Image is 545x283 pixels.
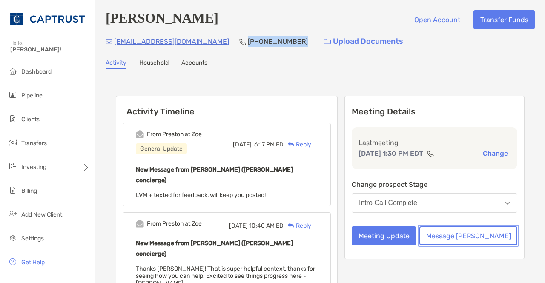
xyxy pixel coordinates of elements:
button: Change [480,149,511,158]
p: Meeting Details [352,106,517,117]
button: Open Account [407,10,467,29]
img: investing icon [8,161,18,172]
img: Open dropdown arrow [505,202,510,205]
img: clients icon [8,114,18,124]
a: Household [139,59,169,69]
img: add_new_client icon [8,209,18,219]
div: Reply [284,140,311,149]
b: New Message from [PERSON_NAME] ([PERSON_NAME] concierge) [136,166,293,184]
h4: [PERSON_NAME] [106,10,218,29]
span: [PERSON_NAME]! [10,46,90,53]
span: 10:40 AM ED [249,222,284,229]
span: [DATE], [233,141,253,148]
span: Transfers [21,140,47,147]
a: Accounts [181,59,207,69]
img: button icon [324,39,331,45]
button: Intro Call Complete [352,193,517,213]
img: transfers icon [8,137,18,148]
h6: Activity Timeline [116,96,337,117]
div: General Update [136,143,187,154]
span: 6:17 PM ED [254,141,284,148]
p: Last meeting [359,137,511,148]
button: Meeting Update [352,226,416,245]
p: [DATE] 1:30 PM EDT [359,148,423,159]
button: Transfer Funds [473,10,535,29]
img: Reply icon [288,223,294,229]
div: From Preston at Zoe [147,131,202,138]
a: Upload Documents [318,32,409,51]
span: [DATE] [229,222,248,229]
span: Clients [21,116,40,123]
span: Add New Client [21,211,62,218]
img: Reply icon [288,142,294,147]
img: get-help icon [8,257,18,267]
img: communication type [427,150,434,157]
img: Phone Icon [239,38,246,45]
span: Pipeline [21,92,43,99]
img: Email Icon [106,39,112,44]
span: LVM + texted for feedback, will keep you posted! [136,192,266,199]
img: billing icon [8,185,18,195]
img: Event icon [136,220,144,228]
div: Intro Call Complete [359,199,417,207]
img: dashboard icon [8,66,18,76]
img: CAPTRUST Logo [10,3,85,34]
img: Event icon [136,130,144,138]
img: settings icon [8,233,18,243]
span: Billing [21,187,37,194]
span: Get Help [21,259,45,266]
button: Message [PERSON_NAME] [419,226,517,245]
p: Change prospect Stage [352,179,517,190]
span: Investing [21,163,46,171]
p: [PHONE_NUMBER] [248,36,308,47]
span: Dashboard [21,68,52,75]
p: [EMAIL_ADDRESS][DOMAIN_NAME] [114,36,229,47]
b: New Message from [PERSON_NAME] ([PERSON_NAME] concierge) [136,240,293,257]
div: Reply [284,221,311,230]
a: Activity [106,59,126,69]
span: Settings [21,235,44,242]
img: pipeline icon [8,90,18,100]
div: From Preston at Zoe [147,220,202,227]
